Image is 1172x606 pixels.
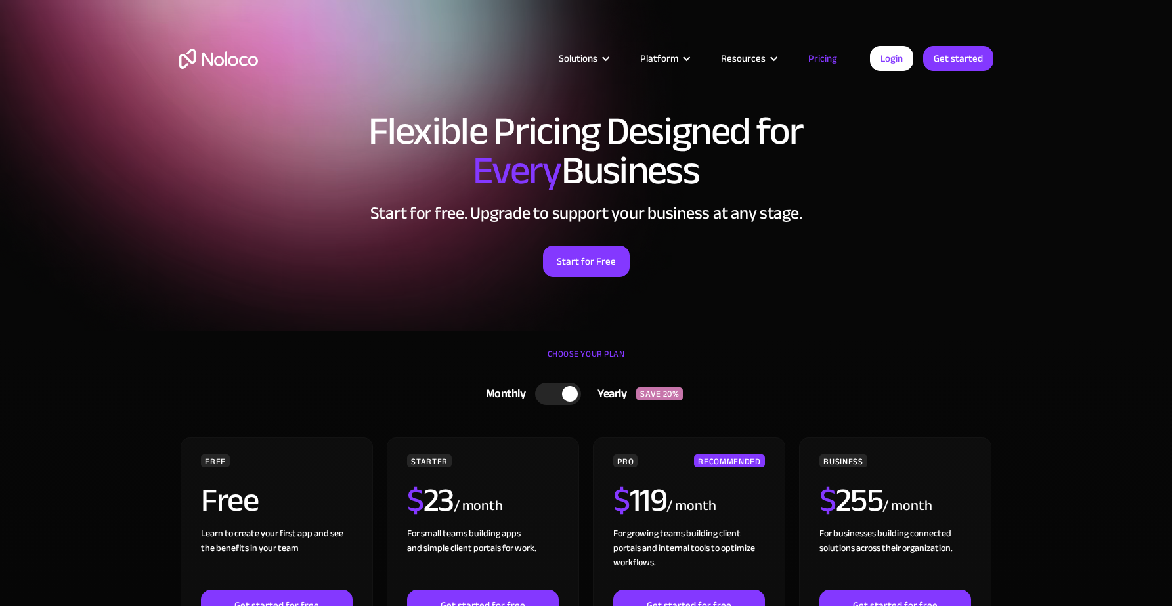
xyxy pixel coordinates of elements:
[407,484,454,517] h2: 23
[882,496,932,517] div: / month
[870,46,913,71] a: Login
[819,454,867,467] div: BUSINESS
[179,204,993,223] h2: Start for free. Upgrade to support your business at any stage.
[792,50,854,67] a: Pricing
[407,469,423,531] span: $
[201,454,230,467] div: FREE
[542,50,624,67] div: Solutions
[543,246,630,277] a: Start for Free
[201,484,258,517] h2: Free
[179,112,993,190] h1: Flexible Pricing Designed for Business
[454,496,503,517] div: / month
[201,527,352,590] div: Learn to create your first app and see the benefits in your team ‍
[613,469,630,531] span: $
[179,344,993,377] div: CHOOSE YOUR PLAN
[636,387,683,400] div: SAVE 20%
[179,49,258,69] a: home
[640,50,678,67] div: Platform
[705,50,792,67] div: Resources
[613,454,638,467] div: PRO
[624,50,705,67] div: Platform
[923,46,993,71] a: Get started
[666,496,716,517] div: / month
[613,527,764,590] div: For growing teams building client portals and internal tools to optimize workflows.
[559,50,597,67] div: Solutions
[613,484,666,517] h2: 119
[407,527,558,590] div: For small teams building apps and simple client portals for work. ‍
[721,50,766,67] div: Resources
[581,384,636,404] div: Yearly
[407,454,451,467] div: STARTER
[819,527,970,590] div: For businesses building connected solutions across their organization. ‍
[473,134,561,207] span: Every
[819,469,836,531] span: $
[694,454,764,467] div: RECOMMENDED
[819,484,882,517] h2: 255
[469,384,536,404] div: Monthly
